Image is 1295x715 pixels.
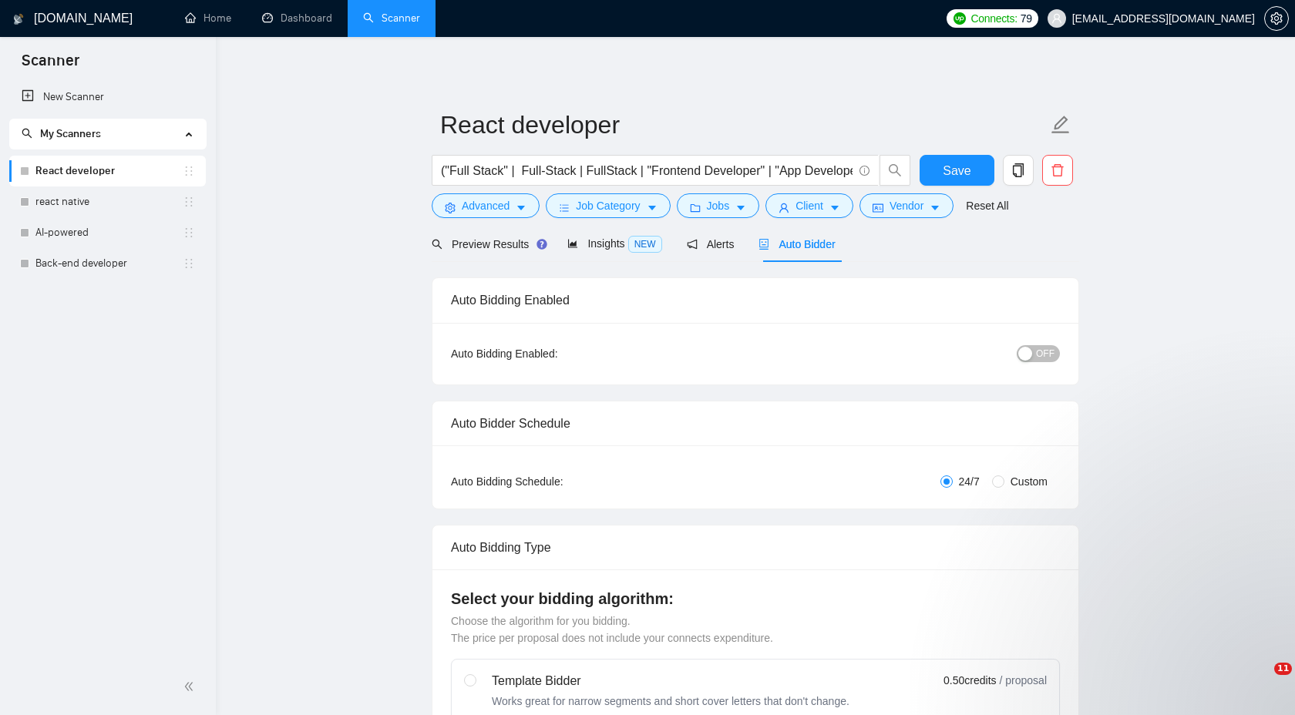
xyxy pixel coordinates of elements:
[492,672,849,690] div: Template Bidder
[9,156,206,186] li: React developer
[546,193,670,218] button: barsJob Categorycaret-down
[966,197,1008,214] a: Reset All
[687,239,698,250] span: notification
[35,186,183,217] a: react native
[758,239,769,250] span: robot
[930,202,940,213] span: caret-down
[735,202,746,213] span: caret-down
[707,197,730,214] span: Jobs
[185,12,231,25] a: homeHome
[9,82,206,112] li: New Scanner
[677,193,760,218] button: folderJobscaret-down
[22,127,101,140] span: My Scanners
[687,238,735,250] span: Alerts
[9,49,92,82] span: Scanner
[880,155,910,186] button: search
[22,82,193,112] a: New Scanner
[535,237,549,251] div: Tooltip anchor
[765,193,853,218] button: userClientcaret-down
[183,227,195,239] span: holder
[432,239,442,250] span: search
[758,238,835,250] span: Auto Bidder
[943,161,970,180] span: Save
[462,197,510,214] span: Advanced
[440,106,1048,144] input: Scanner name...
[1000,673,1047,688] span: / proposal
[451,588,1060,609] h4: Select your bidding algorithm:
[1042,155,1073,186] button: delete
[576,197,640,214] span: Job Category
[451,278,1060,322] div: Auto Bidding Enabled
[445,202,456,213] span: setting
[1004,473,1054,490] span: Custom
[1004,163,1033,177] span: copy
[859,166,869,176] span: info-circle
[451,345,654,362] div: Auto Bidding Enabled:
[441,161,853,180] input: Search Freelance Jobs...
[432,193,540,218] button: settingAdvancedcaret-down
[559,202,570,213] span: bars
[451,525,1060,569] div: Auto Bidding Type
[1003,155,1034,186] button: copy
[953,473,986,490] span: 24/7
[795,197,823,214] span: Client
[1264,12,1289,25] a: setting
[9,217,206,248] li: AI-powered
[35,217,183,248] a: AI-powered
[492,693,849,709] div: Works great for narrow segments and short cover letters that don't change.
[40,127,101,140] span: My Scanners
[183,196,195,208] span: holder
[516,202,526,213] span: caret-down
[35,156,183,186] a: React developer
[1051,115,1071,135] span: edit
[890,197,923,214] span: Vendor
[183,165,195,177] span: holder
[451,401,1060,445] div: Auto Bidder Schedule
[363,12,420,25] a: searchScanner
[859,193,954,218] button: idcardVendorcaret-down
[432,238,543,250] span: Preview Results
[873,202,883,213] span: idcard
[183,679,199,694] span: double-left
[1051,13,1062,24] span: user
[943,672,996,689] span: 0.50 credits
[35,248,183,279] a: Back-end developer
[647,202,658,213] span: caret-down
[451,615,773,644] span: Choose the algorithm for you bidding. The price per proposal does not include your connects expen...
[1021,10,1032,27] span: 79
[1036,345,1054,362] span: OFF
[1243,663,1280,700] iframe: Intercom live chat
[1043,163,1072,177] span: delete
[22,128,32,139] span: search
[567,238,578,249] span: area-chart
[920,155,994,186] button: Save
[262,12,332,25] a: dashboardDashboard
[1264,6,1289,31] button: setting
[779,202,789,213] span: user
[829,202,840,213] span: caret-down
[451,473,654,490] div: Auto Bidding Schedule:
[13,7,24,32] img: logo
[9,248,206,279] li: Back-end developer
[1274,663,1292,675] span: 11
[567,237,661,250] span: Insights
[690,202,701,213] span: folder
[970,10,1017,27] span: Connects:
[628,236,662,253] span: NEW
[9,186,206,217] li: react native
[183,257,195,270] span: holder
[954,12,966,25] img: upwork-logo.png
[880,163,910,177] span: search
